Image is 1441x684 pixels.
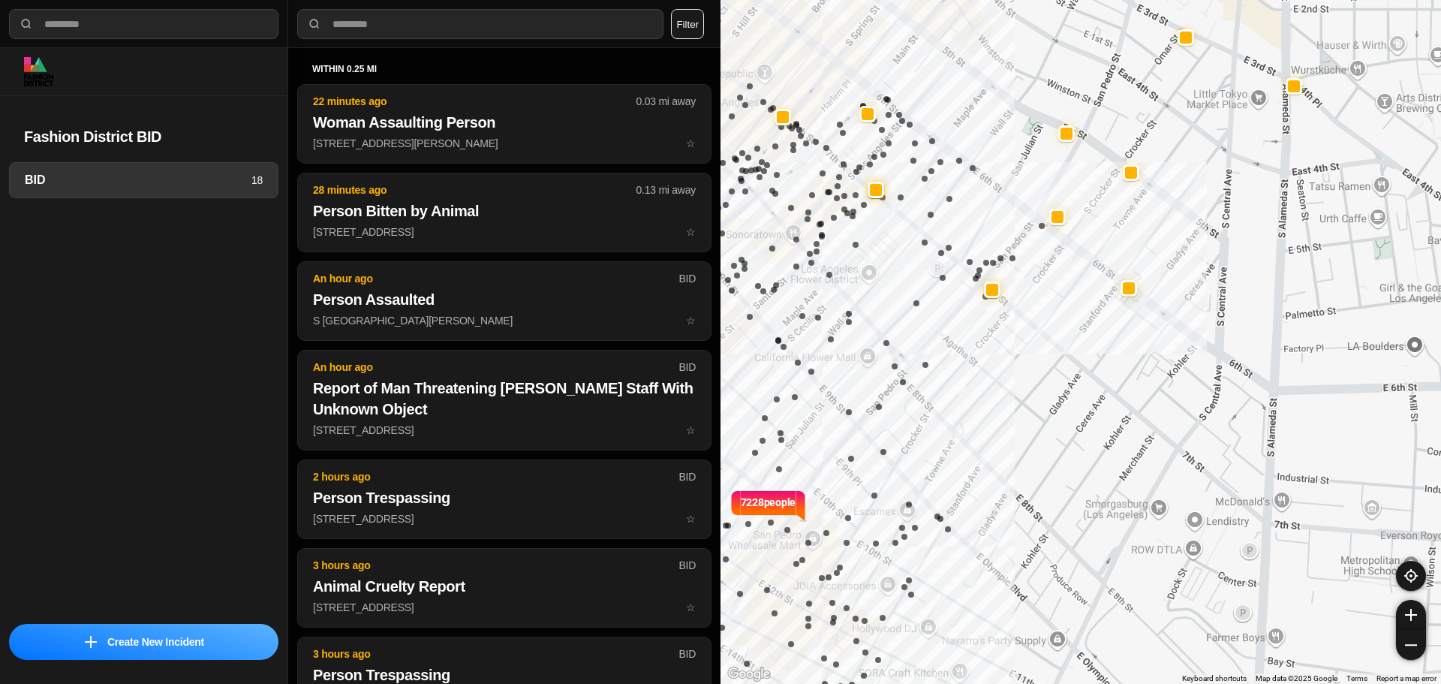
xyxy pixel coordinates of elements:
p: 3 hours ago [313,646,678,661]
a: Report a map error [1376,674,1436,682]
p: [STREET_ADDRESS][PERSON_NAME] [313,136,696,151]
button: 28 minutes ago0.13 mi awayPerson Bitten by Animal[STREET_ADDRESS]star [297,173,711,252]
img: zoom-in [1405,609,1417,621]
p: BID [678,469,696,484]
span: star [686,226,696,238]
p: BID [678,271,696,286]
p: 0.03 mi away [636,94,696,109]
a: 3 hours agoBIDAnimal Cruelty Report[STREET_ADDRESS]star [297,601,711,613]
a: An hour agoBIDReport of Man Threatening [PERSON_NAME] Staff With Unknown Object[STREET_ADDRESS]star [297,423,711,436]
h2: Woman Assaulting Person [313,112,696,133]
button: zoom-in [1396,600,1426,630]
h2: Report of Man Threatening [PERSON_NAME] Staff With Unknown Object [313,378,696,420]
p: 2 hours ago [313,469,678,484]
p: An hour ago [313,360,678,375]
img: search [307,17,322,32]
p: [STREET_ADDRESS] [313,224,696,240]
p: 22 minutes ago [313,94,636,109]
img: zoom-out [1405,639,1417,651]
p: 18 [251,173,263,188]
span: star [686,601,696,613]
span: star [686,137,696,149]
p: [STREET_ADDRESS] [313,600,696,615]
img: recenter [1404,569,1418,583]
h2: Animal Cruelty Report [313,576,696,597]
button: An hour agoBIDPerson AssaultedS [GEOGRAPHIC_DATA][PERSON_NAME]star [297,261,711,341]
button: 3 hours agoBIDAnimal Cruelty Report[STREET_ADDRESS]star [297,548,711,628]
img: notch [796,489,807,522]
h3: BID [25,171,251,189]
a: Open this area in Google Maps (opens a new window) [724,664,774,684]
button: 2 hours agoBIDPerson Trespassing[STREET_ADDRESS]star [297,460,711,539]
h2: Person Assaulted [313,289,696,310]
a: 22 minutes ago0.03 mi awayWoman Assaulting Person[STREET_ADDRESS][PERSON_NAME]star [297,137,711,149]
img: logo [24,57,53,86]
img: notch [730,489,741,522]
a: An hour agoBIDPerson AssaultedS [GEOGRAPHIC_DATA][PERSON_NAME]star [297,314,711,327]
p: BID [678,360,696,375]
p: An hour ago [313,271,678,286]
img: Google [724,664,774,684]
a: BID18 [9,162,278,198]
h2: Person Bitten by Animal [313,200,696,221]
span: Map data ©2025 Google [1256,674,1337,682]
span: star [686,424,696,436]
p: 28 minutes ago [313,182,636,197]
button: Filter [671,9,704,39]
img: search [19,17,34,32]
h2: Person Trespassing [313,487,696,508]
a: 28 minutes ago0.13 mi awayPerson Bitten by Animal[STREET_ADDRESS]star [297,225,711,238]
p: 0.13 mi away [636,182,696,197]
img: icon [85,636,97,648]
button: iconCreate New Incident [9,624,278,660]
a: 2 hours agoBIDPerson Trespassing[STREET_ADDRESS]star [297,512,711,525]
span: star [686,513,696,525]
p: 3 hours ago [313,558,678,573]
p: [STREET_ADDRESS] [313,423,696,438]
button: 22 minutes ago0.03 mi awayWoman Assaulting Person[STREET_ADDRESS][PERSON_NAME]star [297,84,711,164]
p: BID [678,646,696,661]
button: An hour agoBIDReport of Man Threatening [PERSON_NAME] Staff With Unknown Object[STREET_ADDRESS]star [297,350,711,450]
a: Terms (opens in new tab) [1346,674,1367,682]
button: zoom-out [1396,630,1426,660]
button: recenter [1396,561,1426,591]
h2: Fashion District BID [24,126,263,147]
p: 7228 people [741,495,796,528]
p: S [GEOGRAPHIC_DATA][PERSON_NAME] [313,313,696,328]
button: Keyboard shortcuts [1182,673,1247,684]
p: BID [678,558,696,573]
span: star [686,315,696,327]
p: [STREET_ADDRESS] [313,511,696,526]
p: Create New Incident [107,634,204,649]
h5: within 0.25 mi [312,63,696,75]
